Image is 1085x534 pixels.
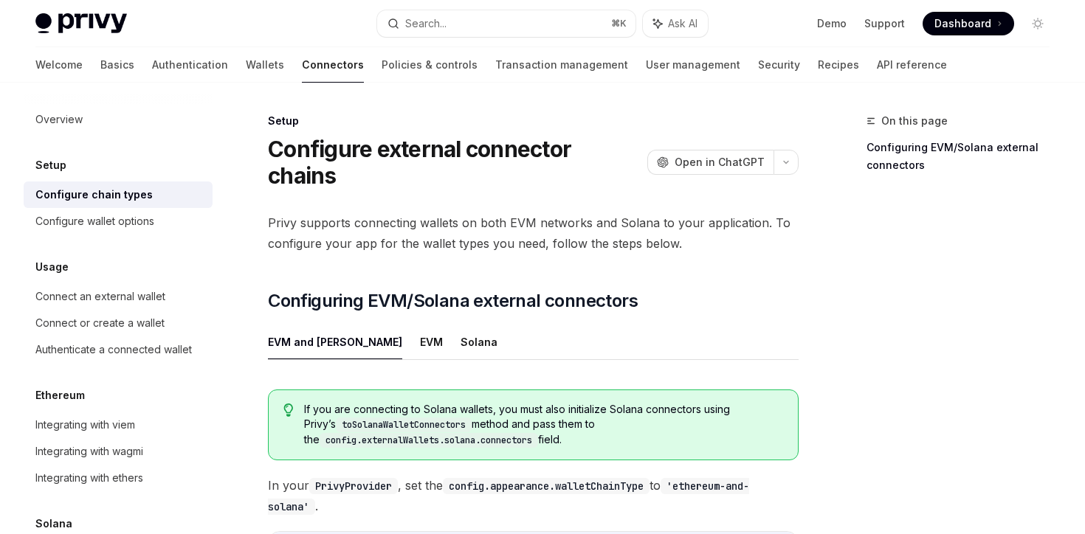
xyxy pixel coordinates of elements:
a: Security [758,47,800,83]
a: Dashboard [923,12,1014,35]
a: Integrating with wagmi [24,438,213,465]
div: Integrating with viem [35,416,135,434]
a: Authenticate a connected wallet [24,336,213,363]
h5: Ethereum [35,386,85,404]
span: Configuring EVM/Solana external connectors [268,289,638,313]
span: Ask AI [668,16,697,31]
div: Setup [268,114,799,128]
a: Authentication [152,47,228,83]
a: Configuring EVM/Solana external connectors [867,136,1061,177]
button: EVM [420,325,443,359]
a: Transaction management [495,47,628,83]
a: Support [864,16,905,31]
div: Connect an external wallet [35,288,165,305]
a: Policies & controls [382,47,478,83]
span: In your , set the to . [268,475,799,516]
a: User management [646,47,740,83]
a: Demo [817,16,847,31]
a: Connectors [302,47,364,83]
a: Wallets [246,47,284,83]
a: Basics [100,47,134,83]
span: Open in ChatGPT [675,155,765,170]
code: PrivyProvider [309,478,398,494]
button: Ask AI [643,10,708,37]
span: ⌘ K [611,18,627,30]
svg: Tip [283,403,294,417]
a: Configure wallet options [24,208,213,235]
img: light logo [35,13,127,34]
span: On this page [881,112,948,130]
div: Integrating with wagmi [35,443,143,460]
button: Toggle dark mode [1026,12,1050,35]
a: Overview [24,106,213,133]
a: API reference [877,47,947,83]
a: Configure chain types [24,181,213,208]
a: Integrating with ethers [24,465,213,491]
h1: Configure external connector chains [268,136,641,189]
a: Integrating with viem [24,412,213,438]
div: Search... [405,15,447,32]
div: Configure chain types [35,186,153,204]
div: Connect or create a wallet [35,314,165,332]
button: Solana [461,325,497,359]
span: If you are connecting to Solana wallets, you must also initialize Solana connectors using Privy’s... [304,402,783,448]
div: Overview [35,111,83,128]
div: Configure wallet options [35,212,154,230]
a: Connect or create a wallet [24,310,213,336]
code: toSolanaWalletConnectors [336,417,472,432]
a: Connect an external wallet [24,283,213,310]
h5: Setup [35,156,66,174]
button: Open in ChatGPT [647,150,774,175]
code: config.appearance.walletChainType [443,478,650,494]
h5: Usage [35,258,69,276]
a: Welcome [35,47,83,83]
h5: Solana [35,515,72,533]
code: config.externalWallets.solana.connectors [320,433,538,448]
div: Authenticate a connected wallet [35,341,192,358]
a: Recipes [818,47,859,83]
div: Integrating with ethers [35,469,143,487]
span: Privy supports connecting wallets on both EVM networks and Solana to your application. To configu... [268,212,799,254]
button: EVM and [PERSON_NAME] [268,325,402,359]
button: Search...⌘K [377,10,635,37]
span: Dashboard [934,16,991,31]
